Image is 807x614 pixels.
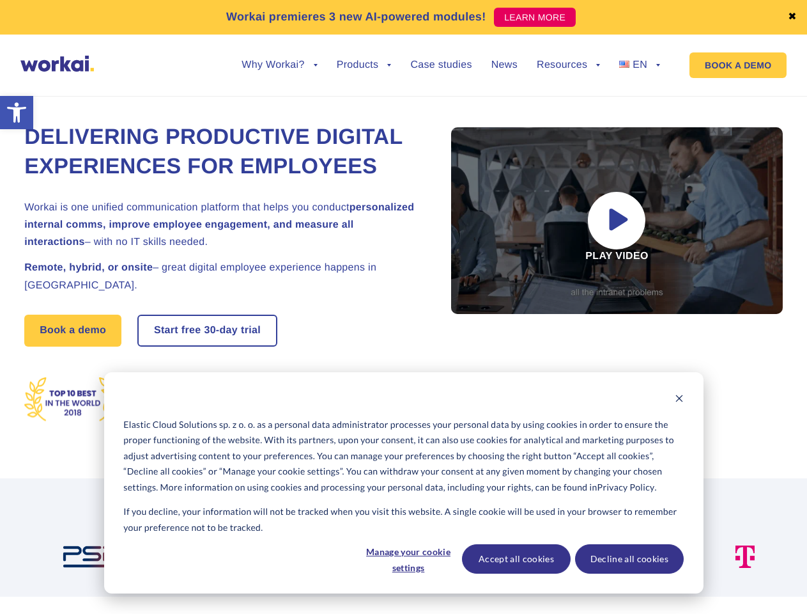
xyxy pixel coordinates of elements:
div: Play video [451,127,783,314]
a: Products [337,60,392,70]
p: Elastic Cloud Solutions sp. z o. o. as a personal data administrator processes your personal data... [123,417,683,496]
button: Dismiss cookie banner [675,392,684,408]
strong: Remote, hybrid, or onsite [24,262,153,273]
a: BOOK A DEMO [689,52,787,78]
button: Accept all cookies [462,544,571,574]
a: Case studies [410,60,472,70]
div: Cookie banner [104,372,703,594]
h2: – great digital employee experience happens in [GEOGRAPHIC_DATA]. [24,259,420,294]
button: Decline all cookies [575,544,684,574]
a: Resources [537,60,600,70]
a: Book a demo [24,315,121,347]
a: Start free30-daytrial [139,316,276,345]
a: News [491,60,518,70]
p: Workai premieres 3 new AI-powered modules! [226,8,486,26]
i: 30-day [204,326,238,336]
a: ✖ [788,12,797,22]
button: Manage your cookie settings [359,544,457,574]
span: EN [633,59,647,70]
p: If you decline, your information will not be tracked when you visit this website. A single cookie... [123,504,683,535]
h2: Workai is one unified communication platform that helps you conduct – with no IT skills needed. [24,199,420,251]
h2: More than 100 fast-growing enterprises trust Workai [49,507,758,523]
a: Privacy Policy [597,480,655,496]
a: LEARN MORE [494,8,576,27]
a: Why Workai? [242,60,317,70]
strong: personalized internal comms, improve employee engagement, and measure all interactions [24,202,414,248]
h1: Delivering Productive Digital Experiences for Employees [24,123,420,182]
